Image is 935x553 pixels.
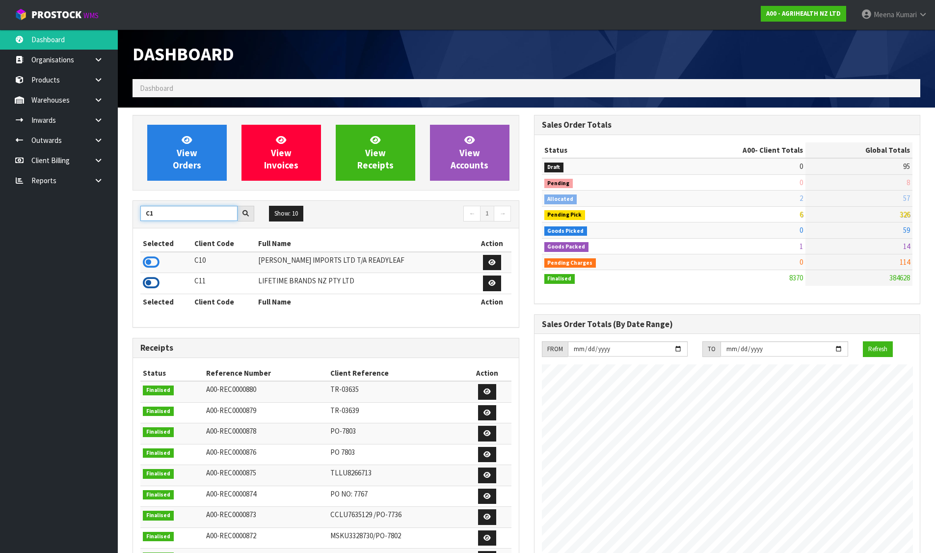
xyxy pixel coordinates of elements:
[330,468,372,477] span: TLLU8266713
[83,11,99,20] small: WMS
[206,489,256,498] span: A00-REC0000874
[664,142,805,158] th: - Client Totals
[544,163,564,172] span: Draft
[889,273,910,282] span: 384628
[800,242,803,251] span: 1
[473,294,511,309] th: Action
[903,194,910,203] span: 57
[264,134,298,171] span: View Invoices
[143,511,174,521] span: Finalised
[544,274,575,284] span: Finalised
[192,252,256,273] td: C10
[206,531,256,540] span: A00-REC0000872
[903,162,910,171] span: 95
[206,385,256,394] span: A00-REC0000880
[328,365,463,381] th: Client Reference
[256,236,473,251] th: Full Name
[761,6,846,22] a: A00 - AGRIHEALTH NZ LTD
[900,257,910,267] span: 114
[206,510,256,519] span: A00-REC0000873
[133,42,234,65] span: Dashboard
[542,341,568,357] div: FROM
[463,365,511,381] th: Action
[192,236,256,251] th: Client Code
[15,8,27,21] img: cube-alt.png
[206,447,256,457] span: A00-REC0000876
[907,178,910,187] span: 8
[473,236,511,251] th: Action
[143,448,174,458] span: Finalised
[143,469,174,479] span: Finalised
[204,365,328,381] th: Reference Number
[330,531,401,540] span: MSKU3328730/PO-7802
[494,206,511,221] a: →
[140,343,511,353] h3: Receipts
[789,273,803,282] span: 8370
[863,341,893,357] button: Refresh
[206,426,256,436] span: A00-REC0000878
[542,142,665,158] th: Status
[140,236,192,251] th: Selected
[903,225,910,235] span: 59
[896,10,917,19] span: Kumari
[256,273,473,294] td: LIFETIME BRANDS NZ PTY LTD
[330,406,359,415] span: TR-03639
[330,426,356,436] span: PO-7803
[544,210,586,220] span: Pending Pick
[140,83,173,93] span: Dashboard
[173,134,201,171] span: View Orders
[542,120,913,130] h3: Sales Order Totals
[140,206,238,221] input: Search clients
[330,385,359,394] span: TR-03635
[336,125,415,181] a: ViewReceipts
[143,532,174,542] span: Finalised
[206,406,256,415] span: A00-REC0000879
[544,226,588,236] span: Goods Picked
[143,490,174,500] span: Finalised
[800,178,803,187] span: 0
[544,194,577,204] span: Allocated
[143,427,174,437] span: Finalised
[206,468,256,477] span: A00-REC0000875
[31,8,81,21] span: ProStock
[333,206,511,223] nav: Page navigation
[900,210,910,219] span: 326
[480,206,494,221] a: 1
[702,341,721,357] div: TO
[800,257,803,267] span: 0
[874,10,894,19] span: Meena
[800,194,803,203] span: 2
[140,365,204,381] th: Status
[542,320,913,329] h3: Sales Order Totals (By Date Range)
[766,9,841,18] strong: A00 - AGRIHEALTH NZ LTD
[192,294,256,309] th: Client Code
[463,206,481,221] a: ←
[330,510,401,519] span: CCLU7635129 /PO-7736
[805,142,912,158] th: Global Totals
[544,179,573,189] span: Pending
[800,225,803,235] span: 0
[544,258,596,268] span: Pending Charges
[256,294,473,309] th: Full Name
[192,273,256,294] td: C11
[743,145,755,155] span: A00
[330,489,368,498] span: PO NO: 7767
[330,447,355,457] span: PO 7803
[143,407,174,416] span: Finalised
[357,134,394,171] span: View Receipts
[269,206,303,221] button: Show: 10
[140,294,192,309] th: Selected
[241,125,321,181] a: ViewInvoices
[451,134,488,171] span: View Accounts
[800,210,803,219] span: 6
[147,125,227,181] a: ViewOrders
[544,242,589,252] span: Goods Packed
[143,386,174,395] span: Finalised
[430,125,509,181] a: ViewAccounts
[800,162,803,171] span: 0
[903,242,910,251] span: 14
[256,252,473,273] td: [PERSON_NAME] IMPORTS LTD T/A READYLEAF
